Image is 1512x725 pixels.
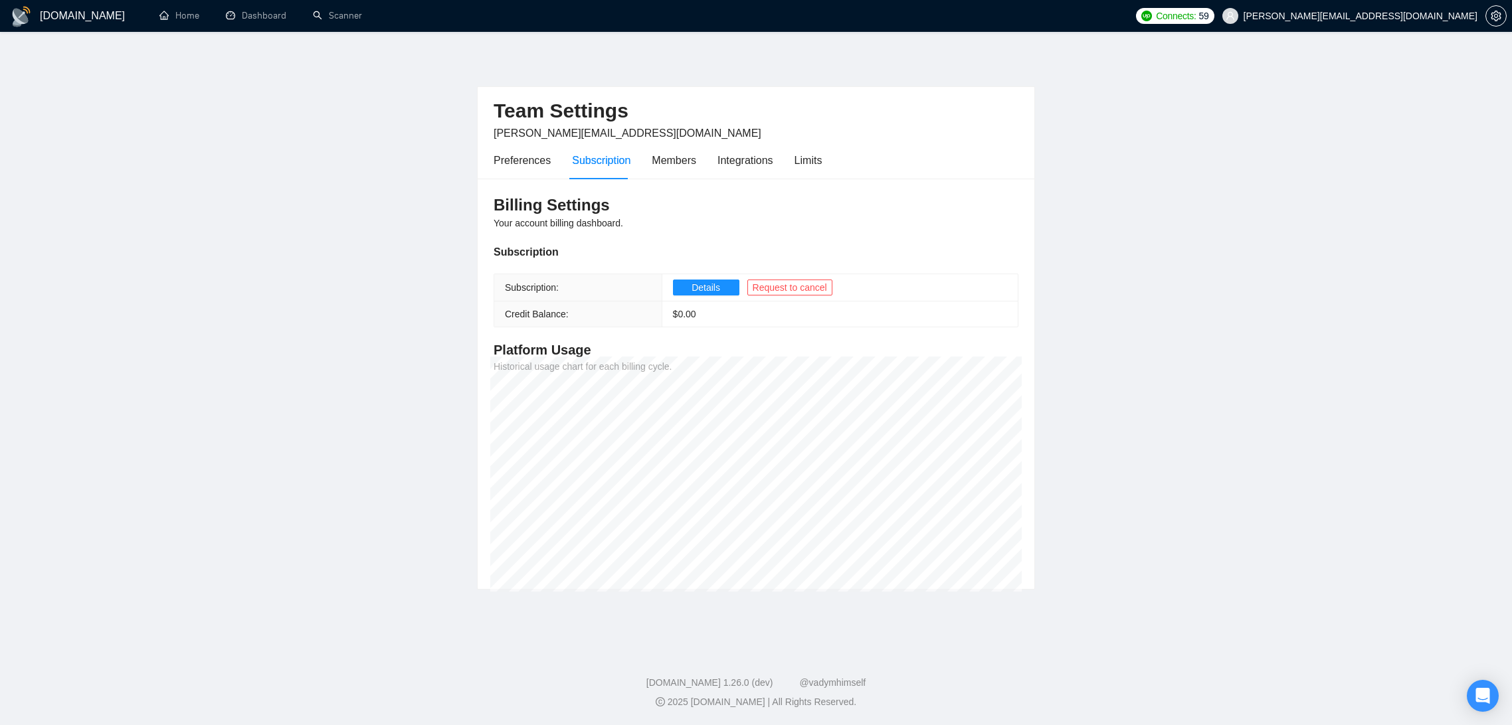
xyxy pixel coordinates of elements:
[1485,5,1507,27] button: setting
[494,341,1018,359] h4: Platform Usage
[673,280,739,295] button: Details
[1141,11,1152,21] img: upwork-logo.png
[795,152,822,169] div: Limits
[673,309,696,319] span: $ 0.00
[799,677,866,688] a: @vadymhimself
[494,218,623,228] span: Your account billing dashboard.
[1485,11,1507,21] a: setting
[1467,680,1499,712] div: Open Intercom Messenger
[494,195,1018,216] h3: Billing Settings
[313,10,362,21] a: searchScanner
[652,152,696,169] div: Members
[505,282,559,293] span: Subscription:
[494,152,551,169] div: Preferences
[505,309,569,319] span: Credit Balance:
[11,6,32,27] img: logo
[1156,9,1196,23] span: Connects:
[1486,11,1506,21] span: setting
[1226,11,1235,21] span: user
[494,98,1018,125] h2: Team Settings
[753,280,827,295] span: Request to cancel
[226,10,286,21] a: dashboardDashboard
[494,127,761,139] span: [PERSON_NAME][EMAIL_ADDRESS][DOMAIN_NAME]
[1199,9,1209,23] span: 59
[11,695,1501,709] div: 2025 [DOMAIN_NAME] | All Rights Reserved.
[747,280,832,295] button: Request to cancel
[159,10,199,21] a: homeHome
[656,697,665,706] span: copyright
[646,677,773,688] a: [DOMAIN_NAME] 1.26.0 (dev)
[572,152,630,169] div: Subscription
[494,244,1018,260] div: Subscription
[692,280,720,295] span: Details
[717,152,773,169] div: Integrations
